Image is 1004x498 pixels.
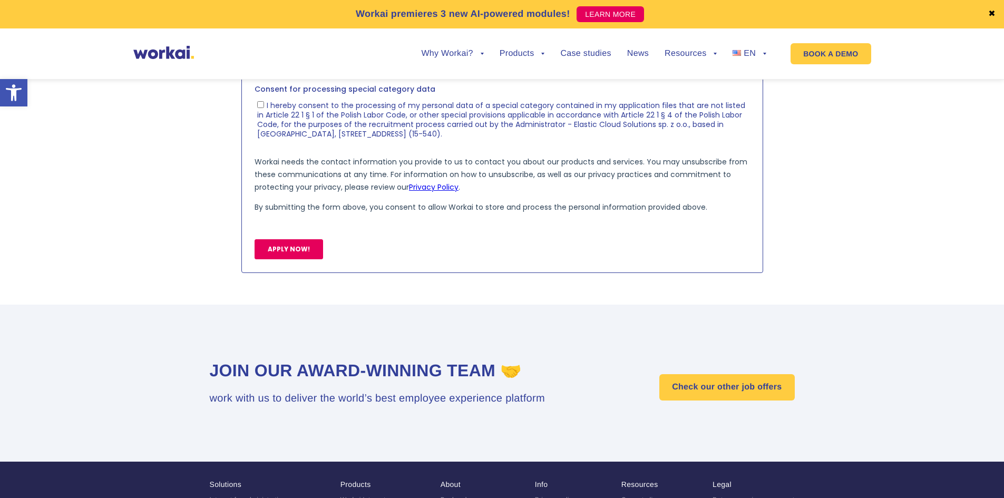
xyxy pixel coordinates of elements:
[713,480,732,489] a: Legal
[791,43,871,64] a: BOOK A DEMO
[340,480,371,489] a: Products
[621,480,658,489] a: Resources
[560,50,611,58] a: Case studies
[988,10,996,18] a: ✖
[210,359,545,382] h2: Join our award-winning team 🤝
[500,50,545,58] a: Products
[665,50,717,58] a: Resources
[577,6,644,22] a: LEARN MORE
[535,480,548,489] a: Info
[421,50,483,58] a: Why Workai?
[210,390,545,406] h3: work with us to deliver the world’s best employee experience platform
[659,374,794,401] a: Check our other job offers
[627,50,649,58] a: News
[210,480,241,489] a: Solutions
[744,49,756,58] span: EN
[356,7,570,21] p: Workai premieres 3 new AI-powered modules!
[441,480,461,489] a: About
